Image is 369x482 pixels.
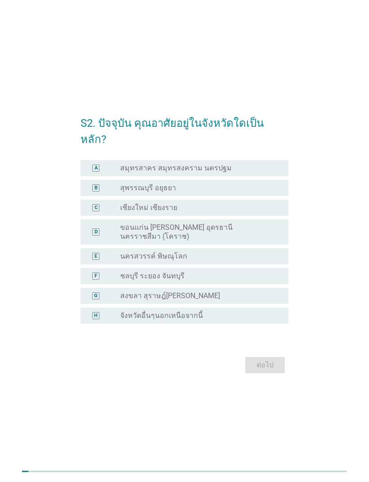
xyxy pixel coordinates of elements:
label: เชียงใหม่ เชียงราย [120,203,177,212]
div: F [94,272,97,280]
label: ชลบุรี ระยอง จันทบุรี [120,272,184,281]
div: E [94,253,97,260]
label: จังหวัดอื่นๆนอกเหนือจากนี้ [120,311,203,320]
label: สมุทรสาคร สมุทรสงคราม นครปฐม [120,164,232,173]
div: D [94,228,98,236]
label: ขอนแก่น [PERSON_NAME] อุดรธานี นครราชสีมา (โคราช) [120,223,274,241]
div: H [94,312,98,320]
div: A [94,165,98,172]
label: สงขลา สุราษฎ์[PERSON_NAME] [120,291,220,300]
label: นครสวรรค์ พิษณุโลก [120,252,187,261]
div: C [94,204,98,212]
label: สุพรรณบุรี อยุธยา [120,183,176,192]
h2: S2. ปัจจุบัน คุณอาศัยอยู่ในจังหวัดใดเป็นหลัก? [81,106,288,147]
div: B [94,184,98,192]
div: G [94,292,98,300]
